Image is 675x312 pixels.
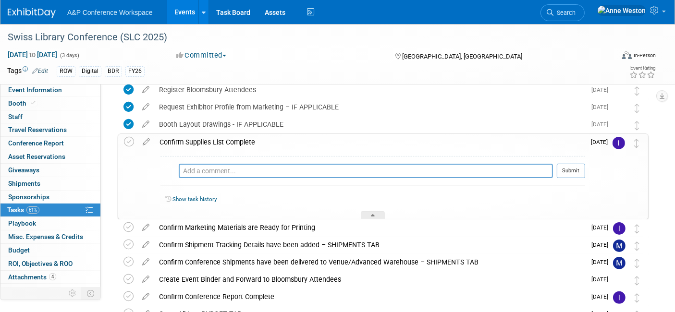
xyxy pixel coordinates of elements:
[155,134,585,150] div: Confirm Supplies List Complete
[59,52,79,59] span: (3 days)
[613,291,626,304] img: Isabel Rollings
[64,287,81,300] td: Personalize Event Tab Strip
[67,9,153,16] span: A&P Conference Workspace
[591,276,613,283] span: [DATE]
[160,164,174,178] img: Anne Weston
[26,206,39,214] span: 61%
[0,284,100,297] a: more
[137,103,154,111] a: edit
[613,102,626,114] img: Anne Weston
[597,5,646,16] img: Anne Weston
[154,99,586,115] div: Request Exhibitor Profile from Marketing – IF APPLICABLE
[553,9,576,16] span: Search
[0,271,100,284] a: Attachments4
[0,191,100,204] a: Sponsorships
[137,120,154,129] a: edit
[0,150,100,163] a: Asset Reservations
[591,121,613,128] span: [DATE]
[137,292,154,301] a: edit
[0,217,100,230] a: Playbook
[634,139,639,148] i: Move task
[154,82,586,98] div: Register Bloomsbury Attendees
[613,137,625,149] img: Isabel Rollings
[8,153,65,160] span: Asset Reservations
[173,50,230,60] button: Committed
[0,244,100,257] a: Budget
[8,219,36,227] span: Playbook
[137,85,154,94] a: edit
[613,222,626,235] img: Isabel Rollings
[137,258,154,266] a: edit
[635,293,639,302] i: Move task
[31,100,36,106] i: Booth reservation complete
[0,123,100,136] a: Travel Reservations
[591,139,613,145] span: [DATE]
[8,86,62,94] span: Event Information
[7,66,48,77] td: Tags
[635,224,639,233] i: Move task
[8,246,30,254] span: Budget
[8,99,37,107] span: Booth
[557,164,585,178] button: Submit
[105,66,122,76] div: BDR
[635,104,639,113] i: Move task
[8,260,73,267] span: ROI, Objectives & ROO
[8,273,56,281] span: Attachments
[137,275,154,284] a: edit
[0,257,100,270] a: ROI, Objectives & ROO
[591,241,613,248] span: [DATE]
[137,223,154,232] a: edit
[8,113,23,120] span: Staff
[8,193,49,201] span: Sponsorships
[81,287,101,300] td: Toggle Event Tabs
[154,237,586,253] div: Confirm Shipment Tracking Details have been added – SHIPMENTS TAB
[154,219,586,236] div: Confirm Marketing Materials are Ready for Printing
[635,86,639,96] i: Move task
[591,86,613,93] span: [DATE]
[79,66,101,76] div: Digital
[613,119,626,132] img: Anne Weston
[154,271,586,288] div: Create Event Binder and Forward to Bloomsbury Attendees
[7,50,58,59] span: [DATE] [DATE]
[8,233,83,240] span: Misc. Expenses & Credits
[0,97,100,110] a: Booth
[635,276,639,285] i: Move task
[4,29,601,46] div: Swiss Library Conference (SLC 2025)
[635,259,639,268] i: Move task
[8,8,56,18] img: ExhibitDay
[137,240,154,249] a: edit
[613,240,626,252] img: Matt Hambridge
[613,84,626,97] img: Anne Weston
[613,274,626,287] img: Anne Weston
[402,53,522,60] span: [GEOGRAPHIC_DATA], [GEOGRAPHIC_DATA]
[8,139,64,147] span: Conference Report
[6,286,22,294] span: more
[0,164,100,177] a: Giveaways
[0,204,100,216] a: Tasks61%
[49,273,56,280] span: 4
[591,293,613,300] span: [DATE]
[8,126,67,133] span: Travel Reservations
[138,138,155,146] a: edit
[629,66,655,71] div: Event Rating
[540,4,585,21] a: Search
[57,66,75,76] div: ROW
[0,137,100,150] a: Conference Report
[154,288,586,305] div: Confirm Conference Report Complete
[560,50,656,64] div: Event Format
[32,68,48,74] a: Edit
[0,230,100,243] a: Misc. Expenses & Credits
[8,180,40,187] span: Shipments
[0,110,100,123] a: Staff
[633,52,656,59] div: In-Person
[591,259,613,265] span: [DATE]
[613,257,626,269] img: Matt Hambridge
[591,224,613,231] span: [DATE]
[7,206,39,214] span: Tasks
[172,196,217,203] a: Show task history
[622,51,632,59] img: Format-Inperson.png
[8,166,39,174] span: Giveaways
[0,177,100,190] a: Shipments
[154,254,586,270] div: Confirm Conference Shipments have been delivered to Venue/Advanced Warehouse – SHIPMENTS TAB
[0,84,100,96] a: Event Information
